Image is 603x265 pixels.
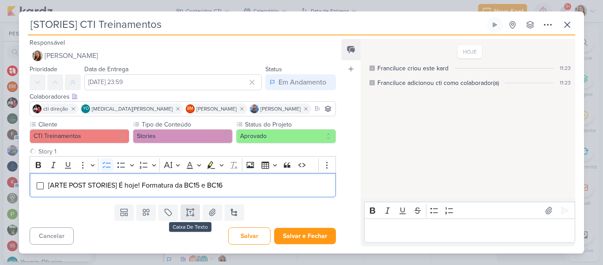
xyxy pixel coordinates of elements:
span: cti direção [43,105,68,113]
div: 11:23 [560,79,571,87]
button: Aprovado [236,129,336,143]
div: Em Andamento [279,77,326,88]
label: Status do Projeto [244,120,336,129]
img: Franciluce Carvalho [32,50,43,61]
button: Cancelar [30,227,74,245]
img: Guilherme Savio [250,104,259,113]
div: Este log é visível à todos no kard [369,65,375,71]
button: Stories [133,129,233,143]
div: Beth Monteiro [186,104,195,113]
span: [MEDICAL_DATA][PERSON_NAME] [92,105,173,113]
div: Caixa De Texto [169,222,211,232]
input: Buscar [313,104,334,114]
label: Status [265,65,282,73]
p: BM [187,107,193,111]
label: Data de Entrega [84,65,128,73]
span: [PERSON_NAME] [196,105,237,113]
div: Editor editing area: main [30,173,336,197]
span: [PERSON_NAME] [260,105,301,113]
button: Em Andamento [265,74,336,90]
label: Tipo de Conteúdo [141,120,233,129]
div: Ligar relógio [491,21,498,28]
div: Franciluce adicionou cti como colaborador(a) [377,78,499,88]
span: [PERSON_NAME] [45,50,98,61]
p: YO [83,107,89,111]
div: 11:23 [560,64,571,72]
label: Prioridade [30,65,57,73]
div: Editor toolbar [364,202,575,219]
input: Select a date [84,74,262,90]
img: cti direção [33,104,41,113]
div: Franciluce criou este kard [377,64,448,73]
label: Responsável [30,39,65,46]
button: [PERSON_NAME] [30,48,336,64]
button: CTI Treinamentos [30,129,129,143]
input: Texto sem título [37,147,336,156]
div: Editor editing area: main [364,219,575,243]
button: Salvar [228,227,271,245]
button: Salvar e Fechar [274,228,336,244]
input: Kard Sem Título [28,17,485,33]
div: Yasmin Oliveira [81,104,90,113]
div: Este log é visível à todos no kard [369,80,375,85]
div: Editor toolbar [30,156,336,173]
label: Cliente [38,120,129,129]
div: Colaboradores [30,92,336,101]
span: [ARTE POST STORIES] É hoje! Formatura da BC15 e BC16 [48,181,222,190]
